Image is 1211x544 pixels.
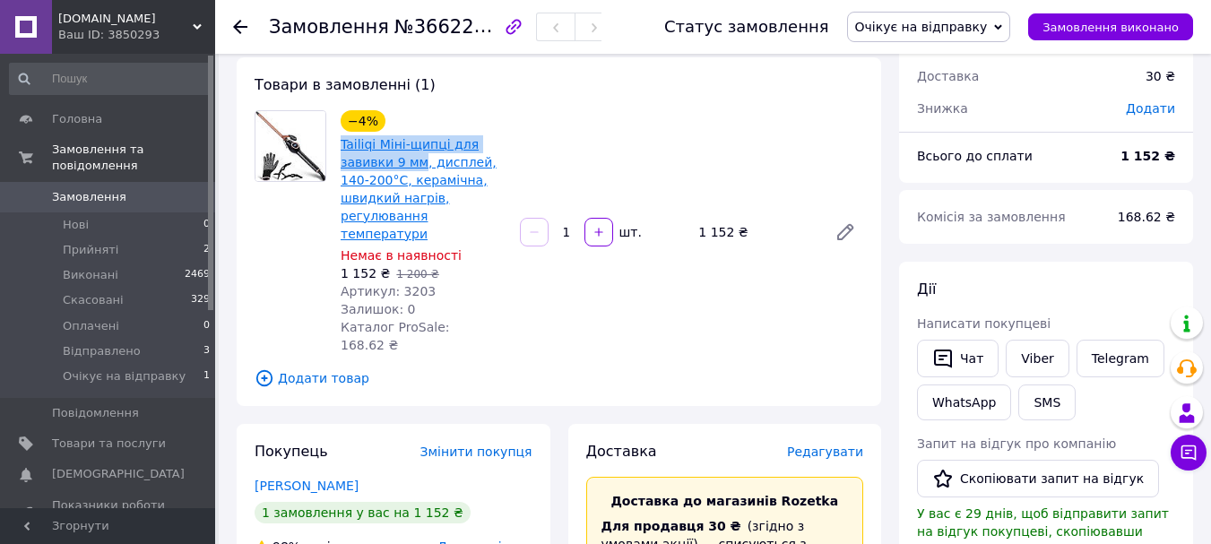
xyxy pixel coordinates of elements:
[394,15,522,38] span: №366228081
[52,111,102,127] span: Головна
[1077,340,1164,377] a: Telegram
[917,69,979,83] span: Доставка
[396,268,438,281] span: 1 200 ₴
[52,142,215,174] span: Замовлення та повідомлення
[917,281,936,298] span: Дії
[917,384,1011,420] a: WhatsApp
[917,210,1066,224] span: Комісія за замовлення
[255,111,325,181] img: Tailiqi Міні-щипці для завивки 9 мм, дисплей, 140-200°C, керамічна, швидкий нагрів, регулювання т...
[203,217,210,233] span: 0
[1120,149,1175,163] b: 1 152 ₴
[255,502,471,523] div: 1 замовлення у вас на 1 152 ₴
[255,76,436,93] span: Товари в замовленні (1)
[203,368,210,384] span: 1
[787,445,863,459] span: Редагувати
[63,318,119,334] span: Оплачені
[255,479,359,493] a: [PERSON_NAME]
[255,443,328,460] span: Покупець
[917,436,1116,451] span: Запит на відгук про компанію
[9,63,212,95] input: Пошук
[827,214,863,250] a: Редагувати
[63,343,141,359] span: Відправлено
[233,18,247,36] div: Повернутися назад
[601,519,741,533] span: Для продавця 30 ₴
[691,220,820,245] div: 1 152 ₴
[341,302,416,316] span: Залишок: 0
[52,497,166,530] span: Показники роботи компанії
[917,149,1033,163] span: Всього до сплати
[58,27,215,43] div: Ваш ID: 3850293
[1118,210,1175,224] span: 168.62 ₴
[917,101,968,116] span: Знижка
[341,110,385,132] div: −4%
[917,316,1051,331] span: Написати покупцеві
[203,343,210,359] span: 3
[615,223,644,241] div: шт.
[610,494,838,508] span: Доставка до магазинів Rozetka
[586,443,657,460] span: Доставка
[420,445,532,459] span: Змінити покупця
[341,248,462,263] span: Немає в наявності
[341,266,390,281] span: 1 152 ₴
[341,320,449,352] span: Каталог ProSale: 168.62 ₴
[63,242,118,258] span: Прийняті
[52,189,126,205] span: Замовлення
[58,11,193,27] span: Tech-No.Shop
[52,436,166,452] span: Товари та послуги
[1042,21,1179,34] span: Замовлення виконано
[269,16,389,38] span: Замовлення
[203,242,210,258] span: 2
[1018,384,1076,420] button: SMS
[341,137,497,241] a: Tailiqi Міні-щипці для завивки 9 мм, дисплей, 140-200°C, керамічна, швидкий нагрів, регулювання т...
[1135,56,1186,96] div: 30 ₴
[917,340,999,377] button: Чат
[52,466,185,482] span: [DEMOGRAPHIC_DATA]
[255,368,863,388] span: Додати товар
[664,18,829,36] div: Статус замовлення
[191,292,210,308] span: 329
[63,267,118,283] span: Виконані
[63,217,89,233] span: Нові
[917,460,1159,497] button: Скопіювати запит на відгук
[1028,13,1193,40] button: Замовлення виконано
[1126,101,1175,116] span: Додати
[855,20,988,34] span: Очікує на відправку
[1171,435,1207,471] button: Чат з покупцем
[63,368,186,384] span: Очікує на відправку
[63,292,124,308] span: Скасовані
[341,284,436,298] span: Артикул: 3203
[52,405,139,421] span: Повідомлення
[203,318,210,334] span: 0
[185,267,210,283] span: 2469
[1006,340,1068,377] a: Viber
